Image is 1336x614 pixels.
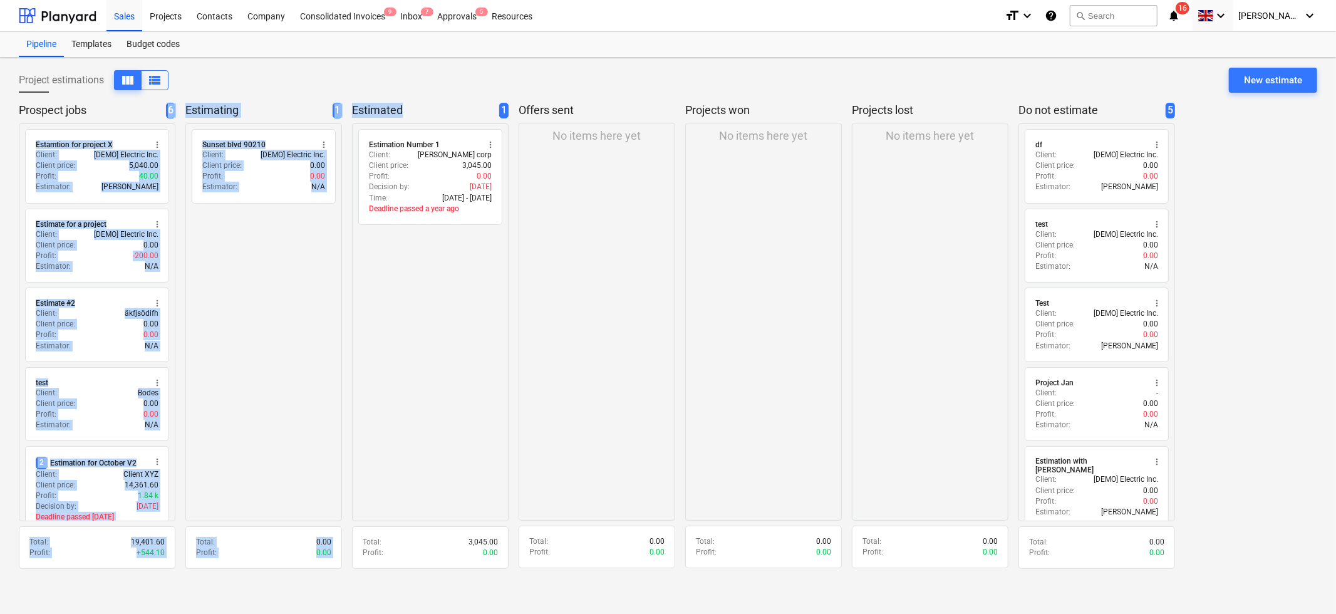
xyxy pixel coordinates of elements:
p: 0.00 [1143,330,1158,340]
p: Client : [36,388,57,398]
p: Profit : [36,409,56,420]
p: Profit : [36,491,56,501]
p: Client : [36,150,57,160]
span: 1 [333,103,342,118]
p: [DATE] [470,182,492,192]
p: Profit : [36,171,56,182]
p: 0.00 [310,171,325,182]
p: Client : [1035,388,1057,398]
p: Profit : [36,251,56,261]
div: Test [1035,298,1049,308]
p: 0.00 [1143,319,1158,330]
p: N/A [145,261,158,272]
p: Client : [1035,150,1057,160]
span: 6 [166,103,175,118]
p: Client price : [1035,398,1075,409]
p: Total : [363,537,381,548]
span: 16 [1176,2,1189,14]
p: 0.00 [1143,171,1158,182]
p: [PERSON_NAME] [1101,341,1158,351]
span: View as columns [147,73,162,88]
p: - [1156,388,1158,398]
span: more_vert [1152,457,1162,467]
p: Deadline passed [DATE] [36,512,158,523]
p: Estimator : [1035,182,1070,192]
p: Client : [1035,308,1057,319]
p: Projects lost [852,103,1003,118]
p: Time : [369,193,388,204]
p: 0.00 [816,536,831,547]
div: Budget codes [119,32,187,57]
p: Deadline passed a year ago [369,204,492,214]
p: Client price : [1035,160,1075,171]
p: Client price : [1035,319,1075,330]
p: 0.00 [1149,537,1164,548]
p: Estimator : [1035,341,1070,351]
div: Templates [64,32,119,57]
i: keyboard_arrow_down [1020,8,1035,23]
p: Client : [36,469,57,480]
p: 0.00 [983,536,998,547]
p: 0.00 [650,547,665,558]
div: df [1035,140,1042,150]
p: 0.00 [1143,251,1158,261]
i: format_size [1005,8,1020,23]
span: View as columns [120,73,135,88]
p: 3,045.00 [469,537,498,548]
p: Profit : [529,547,550,558]
p: 0.00 [310,160,325,171]
p: 3,045.00 [462,160,492,171]
span: [PERSON_NAME] [1238,11,1301,21]
div: Estimation Number 1 [369,140,440,150]
div: Estamtion for project X [36,140,113,150]
span: more_vert [152,219,162,229]
p: 0.00 [316,537,331,548]
p: Profit : [696,547,717,558]
p: Total : [696,536,715,547]
p: 5,040.00 [129,160,158,171]
p: [PERSON_NAME] corp [418,150,492,160]
p: 19,401.60 [131,537,165,548]
p: Profit : [862,547,883,558]
div: Sunset blvd 90210 [202,140,266,150]
p: 0.00 [650,536,665,547]
span: more_vert [152,378,162,388]
p: [DEMO] Electric Inc. [1094,150,1158,160]
p: No items here yet [553,128,641,143]
p: Client price : [36,319,75,330]
p: N/A [145,341,158,351]
p: 0.00 [483,548,498,558]
p: 0.00 [143,398,158,409]
p: Client price : [36,240,75,251]
p: Offers sent [519,103,670,118]
p: Decision by : [36,501,76,512]
div: Estimation for October V2 [36,457,137,469]
span: more_vert [152,298,162,308]
p: 14,361.60 [125,480,158,491]
p: Client price : [36,160,75,171]
p: Profit : [1035,171,1056,182]
p: 0.00 [143,319,158,330]
p: Estimator : [36,341,71,351]
span: more_vert [152,457,162,467]
span: more_vert [485,140,495,150]
p: äkfjsödifh [125,308,158,319]
p: Do not estimate [1018,103,1161,118]
p: [PERSON_NAME] [101,182,158,192]
p: Total : [862,536,881,547]
p: [DEMO] Electric Inc. [1094,474,1158,485]
p: 0.00 [1143,496,1158,507]
div: test [36,378,48,388]
p: Projects won [685,103,837,118]
p: 0.00 [816,547,831,558]
span: 1 [499,103,509,118]
div: Estimate #2 [36,298,75,308]
div: Estimation with [PERSON_NAME] [1035,457,1144,474]
p: [DATE] - [DATE] [442,193,492,204]
p: 0.00 [1143,409,1158,420]
i: keyboard_arrow_down [1213,8,1228,23]
p: [PERSON_NAME] [1101,182,1158,192]
p: Profit : [202,171,223,182]
span: more_vert [1152,298,1162,308]
p: Profit : [1035,330,1056,340]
